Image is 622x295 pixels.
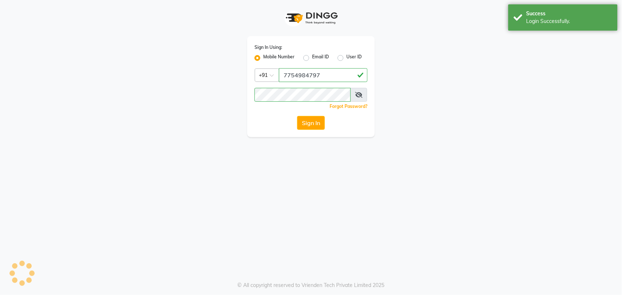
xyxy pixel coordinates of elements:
label: Sign In Using: [254,44,282,51]
button: Sign In [297,116,325,130]
label: Email ID [312,54,329,62]
label: User ID [346,54,362,62]
div: Success [526,10,612,18]
label: Mobile Number [263,54,295,62]
img: logo1.svg [282,7,340,29]
input: Username [254,88,351,102]
a: Forgot Password? [330,104,368,109]
div: Login Successfully. [526,18,612,25]
input: Username [279,68,368,82]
